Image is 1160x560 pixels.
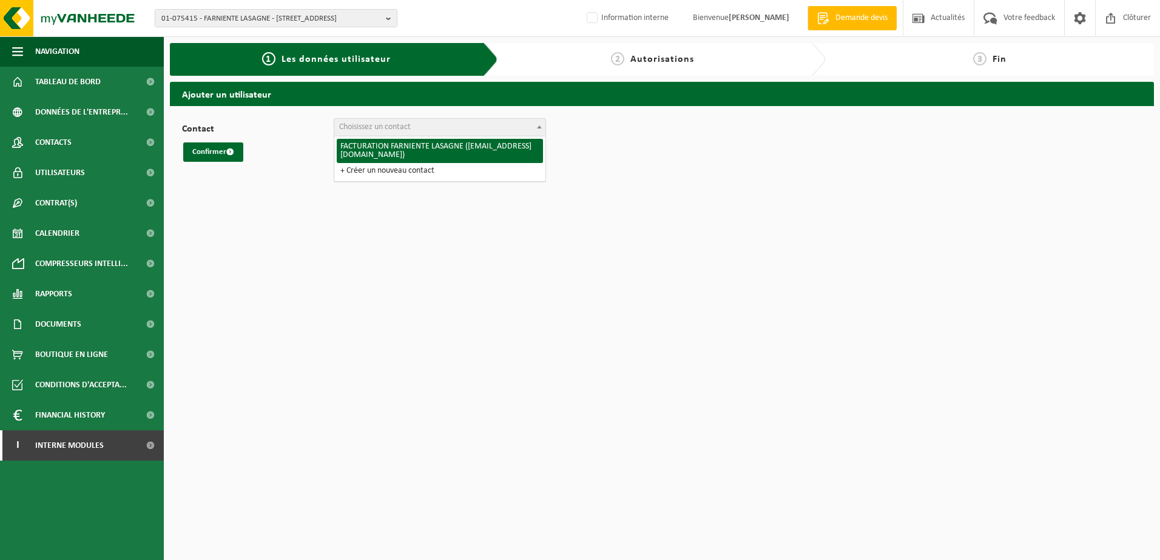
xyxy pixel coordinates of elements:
span: 1 [262,52,275,65]
span: Tableau de bord [35,67,101,97]
span: Demande devis [832,12,891,24]
label: Contact [182,124,334,136]
span: Fin [993,55,1007,64]
span: Utilisateurs [35,158,85,188]
strong: [PERSON_NAME] [729,13,789,22]
a: Demande devis [808,6,897,30]
span: 01-075415 - FARNIENTE LASAGNE - [STREET_ADDRESS] [161,10,381,28]
label: Information interne [584,9,669,27]
span: Navigation [35,36,79,67]
span: Contacts [35,127,72,158]
li: FACTURATION FARNIENTE LASAGNE ([EMAIL_ADDRESS][DOMAIN_NAME]) [337,139,543,163]
button: Confirmer [183,142,243,162]
span: I [12,430,23,461]
span: Autorisations [630,55,694,64]
span: Choisissez un contact [339,122,411,132]
span: Rapports [35,279,72,309]
span: Les données utilisateur [282,55,391,64]
span: Conditions d'accepta... [35,370,127,400]
h2: Ajouter un utilisateur [170,82,1154,105]
span: Boutique en ligne [35,339,108,370]
span: Interne modules [35,430,104,461]
span: Financial History [35,400,105,430]
span: 2 [611,52,624,65]
button: 01-075415 - FARNIENTE LASAGNE - [STREET_ADDRESS] [155,9,397,27]
span: Calendrier [35,218,79,248]
span: Documents [35,309,81,339]
span: 3 [973,52,986,65]
li: + Créer un nouveau contact [337,163,543,179]
span: Contrat(s) [35,188,77,218]
span: Données de l'entrepr... [35,97,128,127]
span: Compresseurs intelli... [35,248,128,279]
